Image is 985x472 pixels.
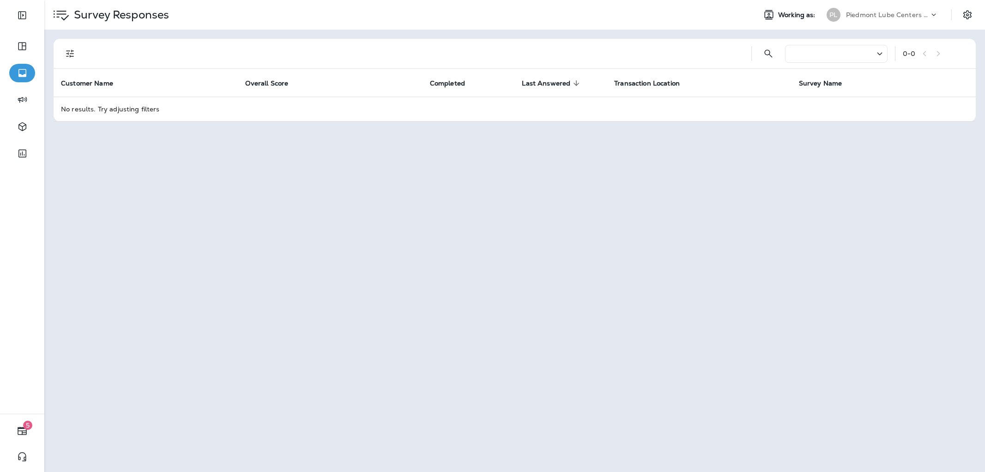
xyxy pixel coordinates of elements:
span: Overall Score [245,80,288,87]
span: Working as: [778,11,817,19]
span: Last Answered [522,80,570,87]
button: Settings [959,6,976,23]
button: Search Survey Responses [759,44,778,63]
span: Completed [430,79,477,87]
span: Transaction Location [614,79,692,87]
p: Piedmont Lube Centers LLC [846,11,929,18]
p: Survey Responses [70,8,169,22]
div: PL [827,8,840,22]
span: Last Answered [522,79,582,87]
span: Overall Score [245,79,300,87]
span: Transaction Location [614,80,680,87]
button: Filters [61,44,79,63]
td: No results. Try adjusting filters [54,97,976,121]
span: Customer Name [61,79,125,87]
button: Expand Sidebar [9,6,35,25]
div: 0 - 0 [903,50,915,57]
span: 5 [23,421,32,430]
span: Customer Name [61,80,113,87]
span: Survey Name [799,79,854,87]
button: 5 [9,422,35,440]
span: Completed [430,80,465,87]
span: Survey Name [799,80,842,87]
